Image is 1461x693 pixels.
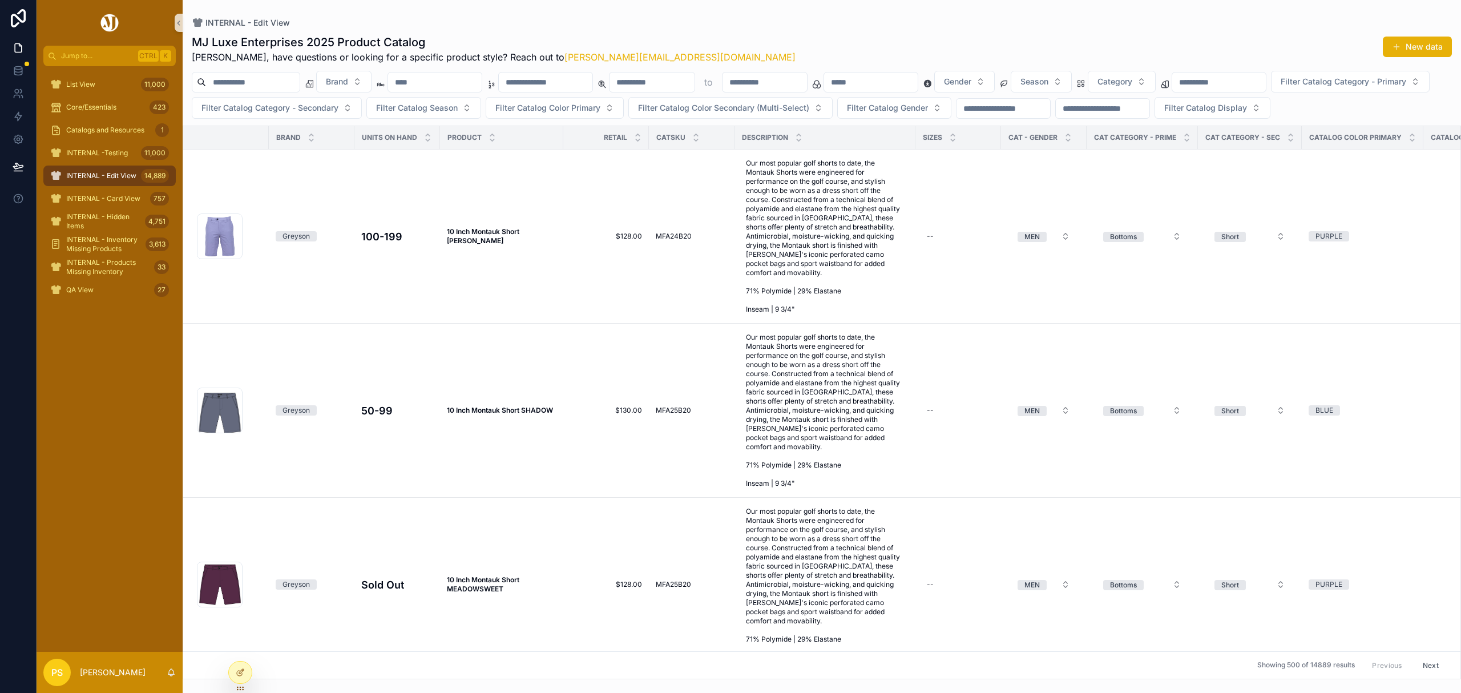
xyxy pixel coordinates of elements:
a: Greyson [276,579,348,590]
a: Select Button [1205,400,1295,421]
button: Jump to...CtrlK [43,46,176,66]
strong: 10 Inch Montauk Short MEADOWSWEET [447,575,521,593]
a: PURPLE [1309,579,1416,590]
h4: 100-199 [361,229,433,244]
div: 11,000 [141,146,169,160]
button: Select Button [1094,574,1190,595]
span: Ctrl [138,50,159,62]
a: -- [922,227,994,245]
span: PS [51,666,63,679]
span: Filter Catalog Color Secondary (Multi-Select) [638,102,809,114]
p: [PERSON_NAME] [80,667,146,678]
a: INTERNAL - Edit View14,889 [43,166,176,186]
button: Unselect BOTTOMS [1103,579,1144,590]
button: Select Button [1094,400,1190,421]
strong: 10 Inch Montauk Short SHADOW [447,406,553,414]
a: 10 Inch Montauk Short MEADOWSWEET [447,575,556,594]
div: MEN [1024,580,1040,590]
span: INTERNAL - Inventory Missing Products [66,235,141,253]
span: List View [66,80,95,89]
div: Short [1221,232,1239,242]
a: 50-99 [361,403,433,418]
div: MEN [1024,232,1040,242]
span: Catalogs and Resources [66,126,144,135]
a: Catalogs and Resources1 [43,120,176,140]
button: Unselect BOTTOMS [1103,405,1144,416]
span: CATSKU [656,133,685,142]
span: Retail [604,133,627,142]
span: INTERNAL - Products Missing Inventory [66,258,150,276]
span: K [161,51,170,61]
span: INTERNAL - Card View [66,194,140,203]
span: MFA24B20 [656,232,692,241]
span: Season [1020,76,1048,87]
a: INTERNAL - Products Missing Inventory33 [43,257,176,277]
a: Our most popular golf shorts to date, the Montauk Shorts were engineered for performance on the g... [741,328,909,493]
span: INTERNAL - Edit View [66,171,136,180]
span: CAT CATEGORY - PRIME [1094,133,1176,142]
span: Core/Essentials [66,103,116,112]
div: Bottoms [1110,580,1137,590]
div: 1 [155,123,169,137]
div: 14,889 [141,169,169,183]
span: $128.00 [570,232,642,241]
button: Select Button [1008,574,1079,595]
div: 11,000 [141,78,169,91]
span: Gender [944,76,971,87]
span: Jump to... [61,51,134,61]
span: Our most popular golf shorts to date, the Montauk Shorts were engineered for performance on the g... [746,333,904,488]
span: Filter Catalog Category - Primary [1281,76,1406,87]
span: CAT - GENDER [1008,133,1058,142]
button: Select Button [192,97,362,119]
a: BLUE [1309,405,1416,416]
div: -- [927,406,934,415]
button: Select Button [1205,400,1294,421]
a: Select Button [1008,225,1080,247]
a: Select Button [1205,225,1295,247]
a: List View11,000 [43,74,176,95]
div: Short [1221,580,1239,590]
button: Select Button [1011,71,1072,92]
button: Select Button [1088,71,1156,92]
span: Catalog Color Primary [1309,133,1402,142]
div: Greyson [282,231,310,241]
span: Filter Catalog Gender [847,102,928,114]
div: PURPLE [1315,231,1342,241]
span: MFA25B20 [656,406,691,415]
a: -- [922,575,994,594]
p: to [704,75,713,89]
div: Short [1221,406,1239,416]
div: Greyson [282,405,310,416]
span: Product [447,133,482,142]
a: 10 Inch Montauk Short SHADOW [447,406,556,415]
div: BLUE [1315,405,1333,416]
button: Select Button [1008,400,1079,421]
span: Filter Catalog Display [1164,102,1247,114]
span: Category [1097,76,1132,87]
button: Select Button [1155,97,1270,119]
a: -- [922,401,994,420]
button: Select Button [1094,226,1190,247]
a: New data [1383,37,1452,57]
a: $128.00 [570,580,642,589]
h4: Sold Out [361,577,433,593]
button: Select Button [837,97,951,119]
button: Select Button [366,97,481,119]
img: App logo [99,14,120,32]
a: INTERNAL - Card View757 [43,188,176,209]
button: Select Button [934,71,995,92]
span: Our most popular golf shorts to date, the Montauk Shorts were engineered for performance on the g... [746,159,904,314]
span: Units On Hand [362,133,417,142]
div: 27 [154,283,169,297]
a: MFA25B20 [656,580,728,589]
a: INTERNAL -Testing11,000 [43,143,176,163]
div: -- [927,232,934,241]
span: INTERNAL - Hidden Items [66,212,140,231]
a: Select Button [1008,574,1080,595]
span: SIZES [923,133,942,142]
div: 3,613 [146,237,169,251]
